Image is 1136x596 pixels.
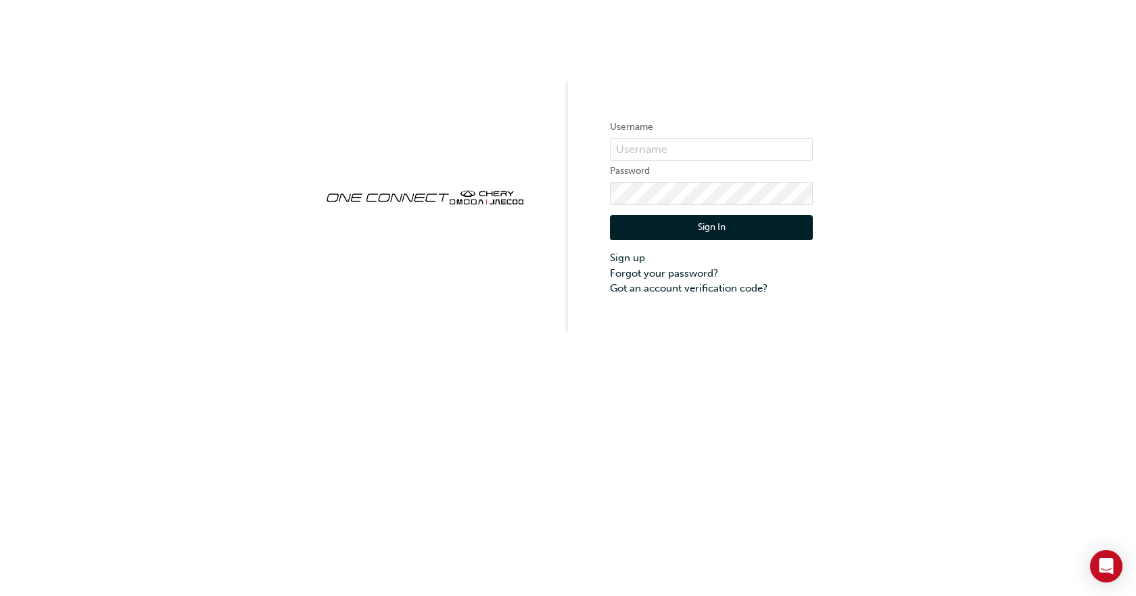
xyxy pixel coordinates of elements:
label: Username [610,119,813,135]
a: Sign up [610,250,813,266]
div: Open Intercom Messenger [1090,550,1122,582]
input: Username [610,138,813,161]
button: Sign In [610,215,813,241]
a: Forgot your password? [610,266,813,281]
label: Password [610,163,813,179]
img: oneconnect [323,179,526,214]
a: Got an account verification code? [610,281,813,296]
